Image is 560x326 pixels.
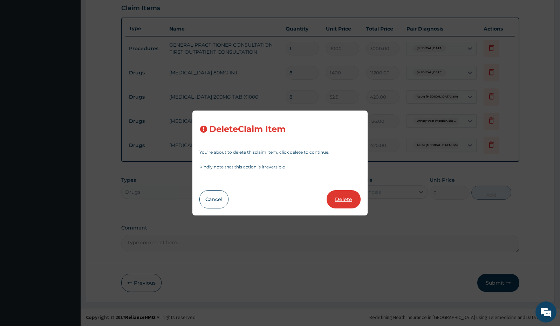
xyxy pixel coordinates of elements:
button: Cancel [199,190,228,208]
img: d_794563401_company_1708531726252_794563401 [13,35,28,53]
span: We're online! [41,88,97,159]
button: Delete [327,190,361,208]
h3: Delete Claim Item [209,125,286,134]
textarea: Type your message and hit 'Enter' [4,192,134,216]
p: You’re about to delete this claim item , click delete to continue. [199,150,361,154]
div: Chat with us now [36,39,118,48]
div: Minimize live chat window [115,4,132,20]
p: Kindly note that this action is irreversible [199,165,361,169]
